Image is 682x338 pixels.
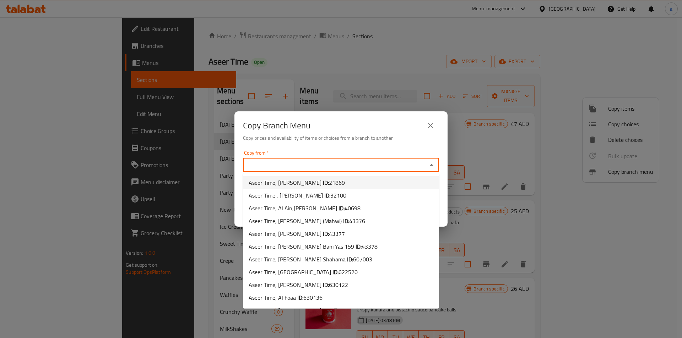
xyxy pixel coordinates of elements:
[249,178,345,187] span: Aseer Time, [PERSON_NAME]
[356,241,362,252] b: ID:
[353,254,372,265] span: 607003
[249,293,323,302] span: Aseer Time, Al Foaa
[323,177,329,188] b: ID:
[297,292,303,303] b: ID:
[323,228,329,239] b: ID:
[422,117,439,134] button: close
[347,254,353,265] b: ID:
[339,267,358,277] span: 622520
[249,204,361,212] span: Aseer Time, Al Ain,[PERSON_NAME]
[324,190,330,201] b: ID:
[343,216,349,226] b: ID:
[345,203,361,214] span: 40698
[249,306,359,315] span: Aseer Time, [PERSON_NAME] City
[329,228,345,239] span: 43377
[249,281,348,289] span: Aseer Time, [PERSON_NAME]
[339,203,345,214] b: ID:
[427,160,437,170] button: Close
[330,190,346,201] span: 32100
[362,241,378,252] span: 43378
[332,267,339,277] b: ID:
[323,279,329,290] b: ID:
[249,229,345,238] span: Aseer Time, [PERSON_NAME]
[249,268,358,276] span: Aseer Time, [GEOGRAPHIC_DATA]
[329,279,348,290] span: 630122
[340,305,359,316] span: 644617
[249,217,365,225] span: Aseer Time, [PERSON_NAME] (Mahwi)
[243,120,310,131] h2: Copy Branch Menu
[303,292,323,303] span: 630136
[243,134,439,142] h6: Copy prices and availability of items or choices from a branch to another
[334,305,340,316] b: ID:
[249,191,346,200] span: Aseer Time , [PERSON_NAME]
[249,242,378,251] span: Aseer Time, [PERSON_NAME] Bani Yas 159
[349,216,365,226] span: 43376
[329,177,345,188] span: 21869
[249,255,372,264] span: Aseer Time, [PERSON_NAME],Shahama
